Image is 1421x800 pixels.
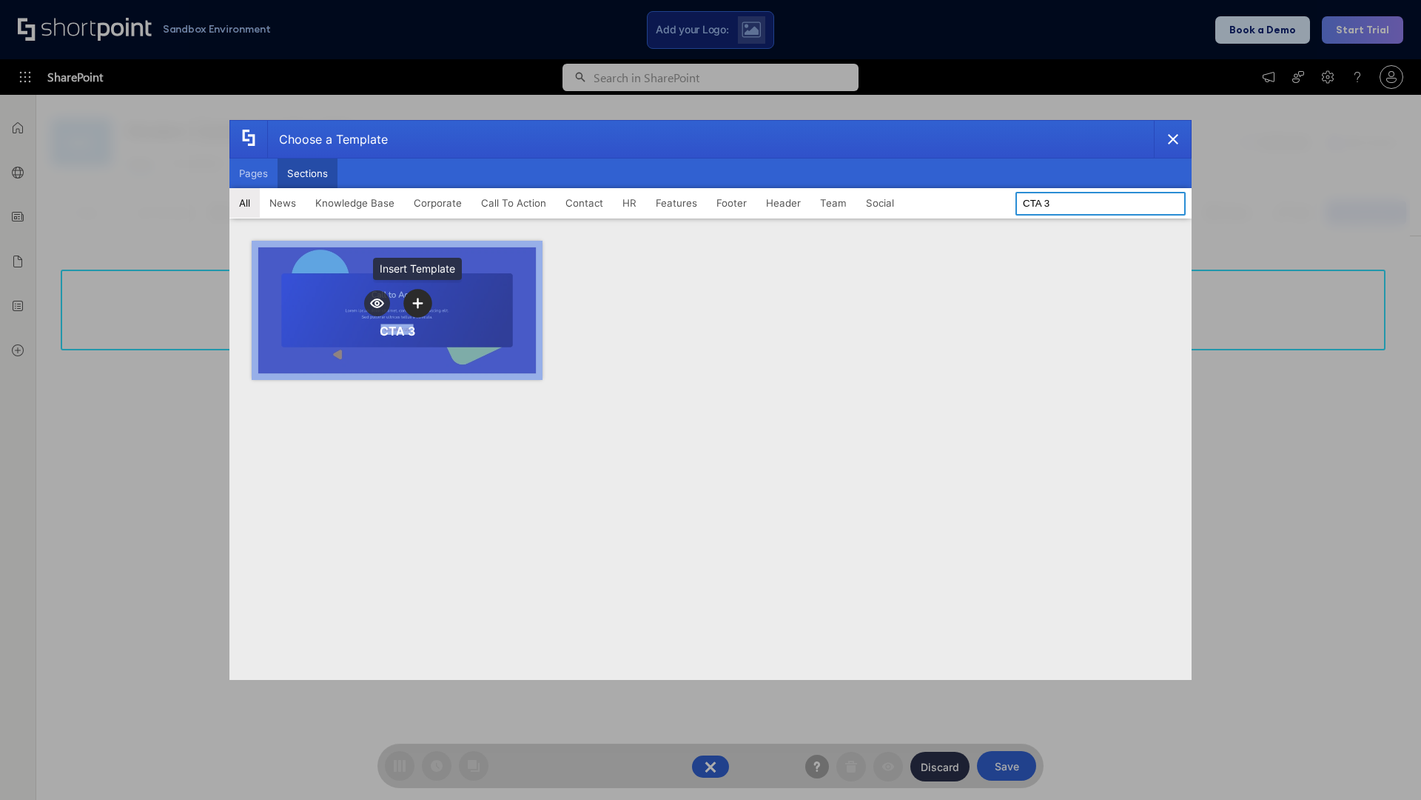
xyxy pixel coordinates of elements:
[260,188,306,218] button: News
[646,188,707,218] button: Features
[229,159,278,188] button: Pages
[1015,192,1186,216] input: Search
[756,188,810,218] button: Header
[229,188,260,218] button: All
[404,188,471,218] button: Corporate
[267,121,388,158] div: Choose a Template
[707,188,756,218] button: Footer
[278,159,337,188] button: Sections
[856,188,904,218] button: Social
[810,188,856,218] button: Team
[613,188,646,218] button: HR
[556,188,613,218] button: Contact
[306,188,404,218] button: Knowledge Base
[1347,729,1421,800] iframe: Chat Widget
[380,324,415,339] div: CTA 3
[229,120,1192,680] div: template selector
[471,188,556,218] button: Call To Action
